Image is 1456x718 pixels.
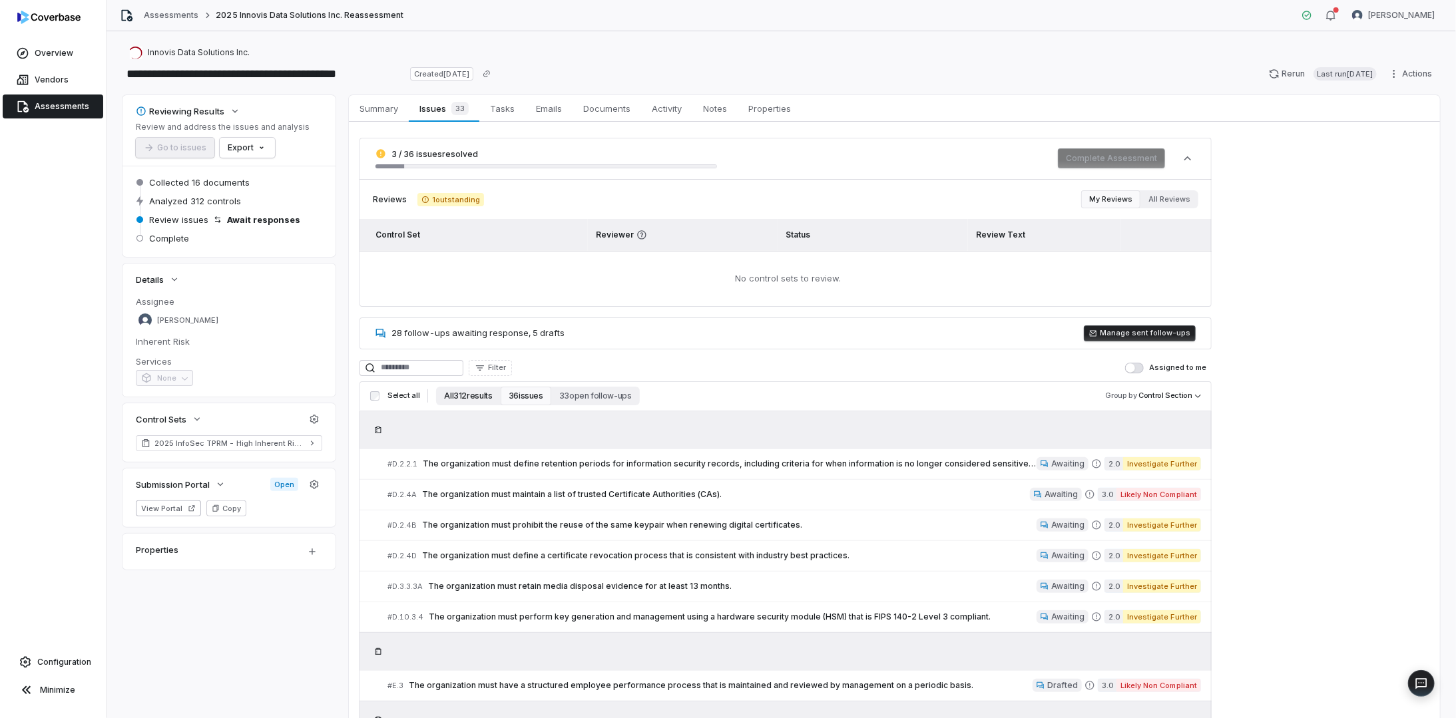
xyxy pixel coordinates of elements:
[35,75,69,85] span: Vendors
[125,41,254,65] button: https://innovis.com/Innovis Data Solutions Inc.
[1051,581,1085,592] span: Awaiting
[387,480,1201,510] a: #D.2.4AThe organization must maintain a list of trusted Certificate Authorities (CAs).Awaiting3.0...
[578,100,636,117] span: Documents
[409,680,1033,691] span: The organization must have a structured employee performance process that is maintained and revie...
[5,677,101,703] button: Minimize
[132,472,230,496] button: Submission Portal
[531,100,567,117] span: Emails
[3,94,103,118] a: Assessments
[1123,518,1201,532] span: Investigate Further
[387,541,1201,571] a: #D.2.4DThe organization must define a certificate revocation process that is consistent with indu...
[391,149,478,159] span: 3 / 36 issues resolved
[1104,549,1123,562] span: 2.0
[206,500,246,516] button: Copy
[1106,391,1137,400] span: Group by
[1123,580,1201,593] span: Investigate Further
[1261,64,1385,84] button: RerunLast run[DATE]
[417,193,484,206] span: 1 outstanding
[387,510,1201,540] a: #D.2.4BThe organization must prohibit the reuse of the same keypair when renewing digital certifi...
[698,100,732,117] span: Notes
[35,101,89,112] span: Assessments
[488,363,506,373] span: Filter
[270,478,298,491] span: Open
[149,232,189,244] span: Complete
[1081,190,1198,208] div: Review filter
[5,650,101,674] a: Configuration
[1081,190,1140,208] button: My Reviews
[1125,363,1144,373] button: Assigned to me
[1123,610,1201,624] span: Investigate Further
[136,273,164,285] span: Details
[387,671,1201,701] a: #E.3The organization must have a structured employee performance process that is maintained and r...
[1104,457,1123,470] span: 2.0
[1352,10,1363,21] img: Bridget Seagraves avatar
[1123,549,1201,562] span: Investigate Further
[423,458,1037,469] span: The organization must define retention periods for information security records, including criter...
[136,335,322,347] dt: Inherent Risk
[149,214,208,226] span: Review issues
[154,438,304,449] span: 2025 InfoSec TPRM - High Inherent Risk (TruSight Supported)
[132,407,206,431] button: Control Sets
[35,48,73,59] span: Overview
[1051,520,1085,530] span: Awaiting
[1047,680,1078,691] span: Drafted
[485,100,520,117] span: Tasks
[136,500,201,516] button: View Portal
[387,612,423,622] span: # D.10.3.4
[370,391,379,401] input: Select all
[469,360,512,376] button: Filter
[387,551,417,561] span: # D.2.4D
[1051,550,1085,561] span: Awaiting
[1385,64,1440,84] button: Actions
[136,413,186,425] span: Control Sets
[220,138,275,158] button: Export
[436,387,500,405] button: All 312 results
[1368,10,1435,21] span: [PERSON_NAME]
[1104,518,1123,532] span: 2.0
[1125,363,1206,373] label: Assigned to me
[1140,190,1198,208] button: All Reviews
[3,41,103,65] a: Overview
[227,214,300,226] span: Await responses
[387,490,417,500] span: # D.2.4A
[17,11,81,24] img: logo-D7KZi-bG.svg
[1051,612,1085,622] span: Awaiting
[743,100,796,117] span: Properties
[410,67,473,81] span: Created [DATE]
[391,327,565,338] span: 28 follow-ups awaiting response, 5 drafts
[1084,325,1196,341] button: Manage sent follow-ups
[387,391,419,401] span: Select all
[1104,580,1123,593] span: 2.0
[360,251,1212,307] td: No control sets to review.
[422,550,1037,561] span: The organization must define a certificate revocation process that is consistent with industry be...
[132,268,184,291] button: Details
[1116,488,1201,501] span: Likely Non Compliant
[429,612,1037,622] span: The organization must perform key generation and management using a hardware security module (HSM...
[387,449,1201,479] a: #D.2.2.1The organization must define retention periods for information security records, includin...
[1045,489,1078,500] span: Awaiting
[428,581,1037,592] span: The organization must retain media disposal evidence for at least 13 months.
[646,100,687,117] span: Activity
[1314,67,1377,81] span: Last run [DATE]
[1104,610,1123,624] span: 2.0
[149,195,241,207] span: Analyzed 312 controls
[1098,679,1116,692] span: 3.0
[387,681,403,691] span: # E.3
[501,387,551,405] button: 36 issues
[144,10,198,21] a: Assessments
[422,489,1030,500] span: The organization must maintain a list of trusted Certificate Authorities (CAs).
[387,582,423,592] span: # D.3.3.3A
[1051,458,1085,469] span: Awaiting
[422,520,1037,530] span: The organization must prohibit the reuse of the same keypair when renewing digital certificates.
[136,122,310,132] p: Review and address the issues and analysis
[551,387,640,405] button: 33 open follow-ups
[157,315,218,325] span: [PERSON_NAME]
[414,99,473,118] span: Issues
[976,230,1025,240] span: Review Text
[786,230,811,240] span: Status
[37,657,91,667] span: Configuration
[40,685,75,695] span: Minimize
[1116,679,1201,692] span: Likely Non Compliant
[3,68,103,92] a: Vendors
[375,230,420,240] span: Control Set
